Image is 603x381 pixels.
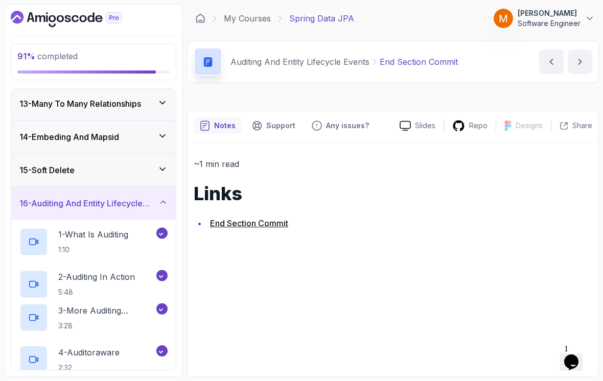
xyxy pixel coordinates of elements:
[518,18,581,29] p: Software Engineer
[516,121,543,131] p: Designs
[415,121,435,131] p: Slides
[194,183,592,204] h1: Links
[11,154,176,186] button: 15-Soft Delete
[326,121,369,131] p: Any issues?
[58,245,128,255] p: 1:10
[391,121,444,131] a: Slides
[469,121,488,131] p: Repo
[19,270,168,299] button: 2-Auditing In Action5:48
[246,117,301,134] button: Support button
[11,121,176,153] button: 14-Embeding And Mapsid
[58,229,128,241] p: 1 - What Is Auditing
[58,271,135,283] p: 2 - Auditing In Action
[306,117,375,134] button: Feedback button
[494,9,513,28] img: user profile image
[58,346,120,359] p: 4 - Auditoraware
[194,157,592,171] p: ~1 min read
[19,345,168,374] button: 4-Auditoraware2:32
[11,187,176,220] button: 16-Auditing And Entity Lifecycle Events
[19,197,158,209] h3: 16 - Auditing And Entity Lifecycle Events
[551,121,592,131] button: Share
[539,50,564,74] button: previous content
[19,98,141,110] h3: 13 - Many To Many Relationships
[568,50,592,74] button: next content
[289,12,354,25] p: Spring Data JPA
[493,8,595,29] button: user profile image[PERSON_NAME]Software Engineer
[194,117,242,134] button: notes button
[518,8,581,18] p: [PERSON_NAME]
[224,12,271,25] a: My Courses
[58,288,135,298] p: 5:48
[444,120,496,132] a: Repo
[380,56,458,68] p: End Section Commit
[266,121,295,131] p: Support
[572,121,592,131] p: Share
[195,13,205,23] a: Dashboard
[560,340,593,371] iframe: chat widget
[11,11,146,27] a: Dashboard
[17,51,35,61] span: 91 %
[19,228,168,256] button: 1-What Is Auditing1:10
[17,51,78,61] span: completed
[19,131,119,143] h3: 14 - Embeding And Mapsid
[58,304,154,317] p: 3 - More Auditing Annotations
[210,218,288,228] a: End Section Commit
[230,56,369,68] p: Auditing And Entity Lifecycle Events
[19,164,75,176] h3: 15 - Soft Delete
[58,363,120,373] p: 2:32
[58,321,154,331] p: 3:28
[214,121,236,131] p: Notes
[11,87,176,120] button: 13-Many To Many Relationships
[19,303,168,332] button: 3-More Auditing Annotations3:28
